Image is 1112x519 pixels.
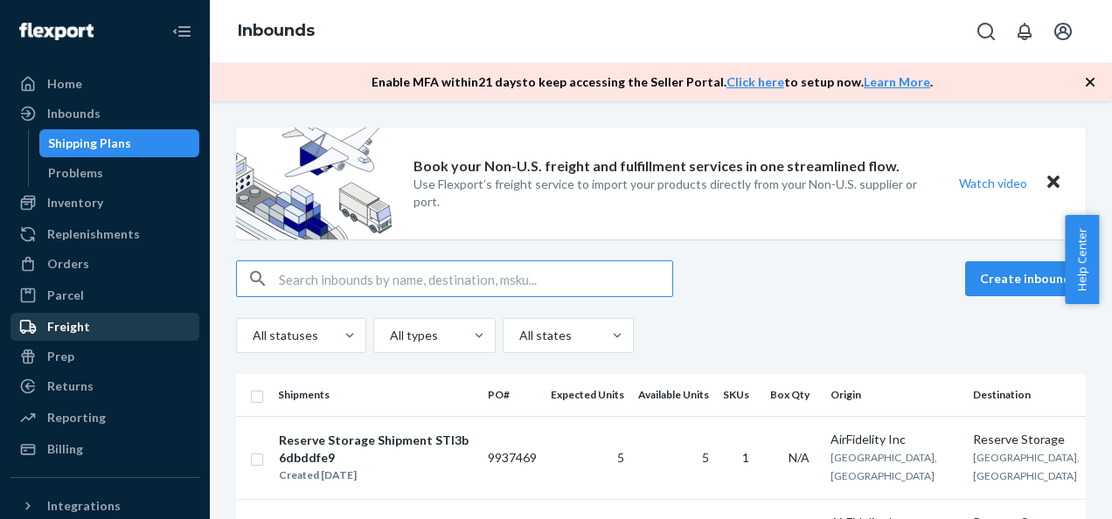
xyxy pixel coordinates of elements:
[965,261,1086,296] button: Create inbound
[948,170,1039,196] button: Watch video
[864,74,930,89] a: Learn More
[1042,170,1065,196] button: Close
[10,100,199,128] a: Inbounds
[10,189,199,217] a: Inventory
[1065,215,1099,304] button: Help Center
[10,313,199,341] a: Freight
[518,327,519,344] input: All states
[164,14,199,49] button: Close Navigation
[48,135,131,152] div: Shipping Plans
[824,374,966,416] th: Origin
[617,450,624,465] span: 5
[388,327,390,344] input: All types
[279,432,473,467] div: Reserve Storage Shipment STI3b6dbddfe9
[372,73,933,91] p: Enable MFA within 21 days to keep accessing the Seller Portal. to setup now. .
[10,70,199,98] a: Home
[47,255,89,273] div: Orders
[19,23,94,40] img: Flexport logo
[47,440,83,458] div: Billing
[47,287,84,304] div: Parcel
[251,327,253,344] input: All statuses
[973,451,1080,482] span: [GEOGRAPHIC_DATA], [GEOGRAPHIC_DATA]
[414,156,900,176] p: Book your Non-U.S. freight and fulfillment services in one streamlined flow.
[47,194,103,211] div: Inventory
[831,431,959,448] div: AirFidelity Inc
[969,14,1004,49] button: Open Search Box
[716,374,763,416] th: SKUs
[10,220,199,248] a: Replenishments
[966,374,1087,416] th: Destination
[481,416,544,499] td: 9937469
[224,6,329,57] ol: breadcrumbs
[789,450,810,465] span: N/A
[10,281,199,309] a: Parcel
[47,409,106,426] div: Reporting
[47,105,101,122] div: Inbounds
[271,374,481,416] th: Shipments
[10,435,199,463] a: Billing
[1046,14,1081,49] button: Open account menu
[481,374,544,416] th: PO#
[10,372,199,400] a: Returns
[544,374,631,416] th: Expected Units
[47,348,74,365] div: Prep
[763,374,824,416] th: Box Qty
[726,74,784,89] a: Click here
[279,467,473,484] div: Created [DATE]
[238,21,315,40] a: Inbounds
[47,377,94,395] div: Returns
[631,374,716,416] th: Available Units
[47,318,90,336] div: Freight
[10,343,199,370] a: Prep
[279,261,672,296] input: Search inbounds by name, destination, msku...
[10,250,199,278] a: Orders
[47,497,121,515] div: Integrations
[39,159,200,187] a: Problems
[414,176,927,211] p: Use Flexport’s freight service to import your products directly from your Non-U.S. supplier or port.
[48,164,103,182] div: Problems
[742,450,749,465] span: 1
[831,451,937,482] span: [GEOGRAPHIC_DATA], [GEOGRAPHIC_DATA]
[39,129,200,157] a: Shipping Plans
[47,225,140,243] div: Replenishments
[10,404,199,432] a: Reporting
[1007,14,1042,49] button: Open notifications
[702,450,709,465] span: 5
[47,75,82,93] div: Home
[973,431,1080,448] div: Reserve Storage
